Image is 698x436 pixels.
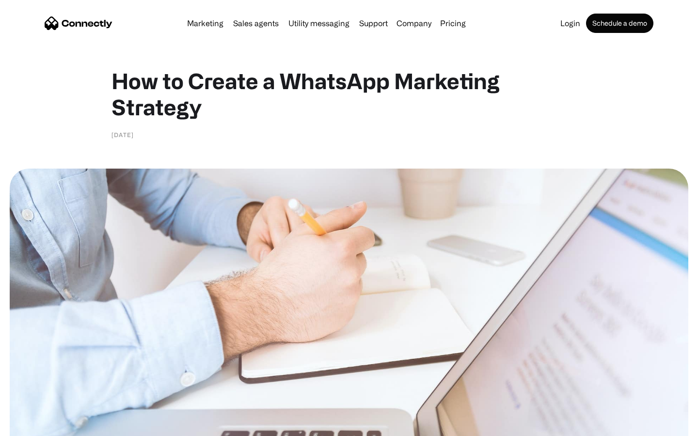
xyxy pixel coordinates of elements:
a: home [45,16,112,31]
h1: How to Create a WhatsApp Marketing Strategy [111,68,587,120]
a: Login [556,19,584,27]
div: Company [397,16,431,30]
ul: Language list [19,419,58,433]
a: Utility messaging [285,19,353,27]
div: [DATE] [111,130,134,140]
a: Marketing [183,19,227,27]
a: Schedule a demo [586,14,653,33]
a: Pricing [436,19,470,27]
a: Sales agents [229,19,283,27]
aside: Language selected: English [10,419,58,433]
div: Company [394,16,434,30]
a: Support [355,19,392,27]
